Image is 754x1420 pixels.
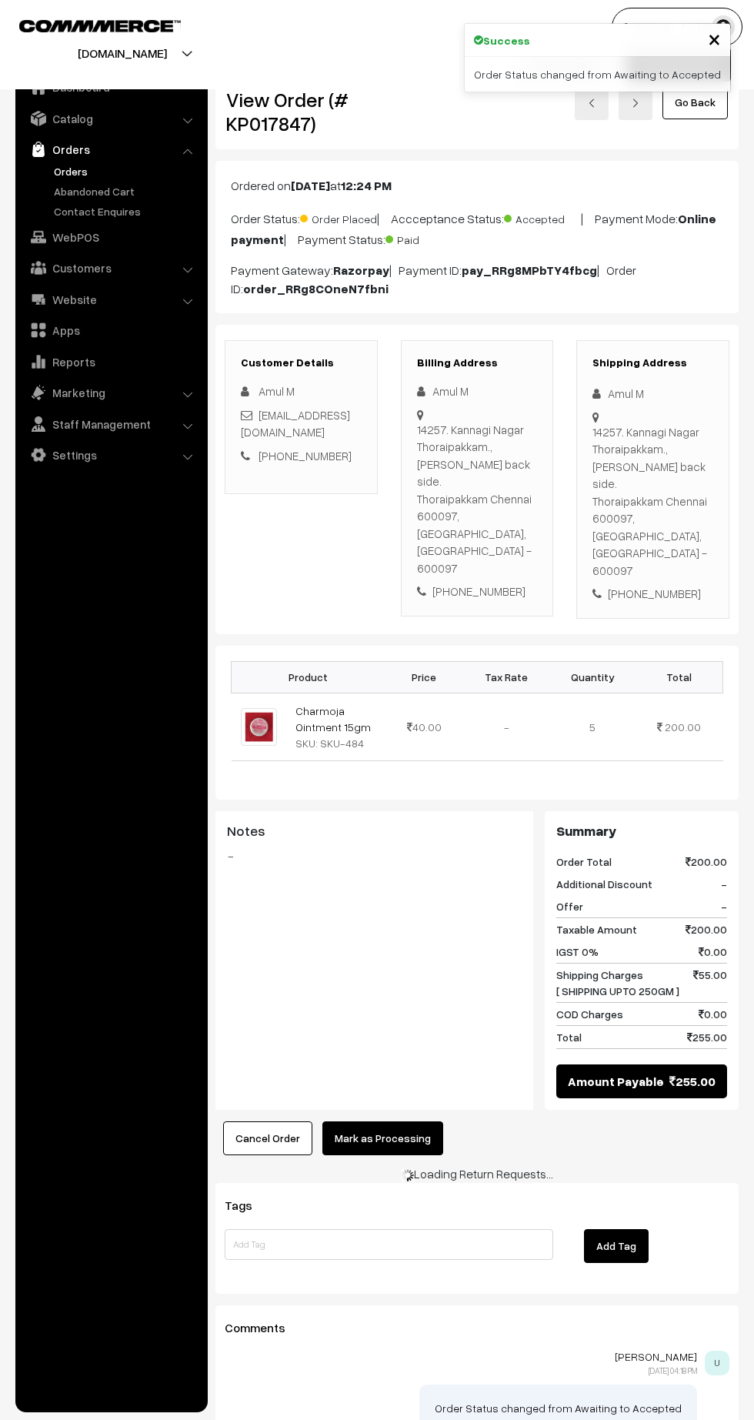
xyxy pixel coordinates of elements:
[19,135,202,163] a: Orders
[19,254,202,282] a: Customers
[612,8,742,46] button: [PERSON_NAME]
[649,1365,697,1375] span: [DATE] 04:18 PM
[556,854,612,870] span: Order Total
[592,385,713,403] div: Amul M
[686,921,727,937] span: 200.00
[19,20,181,32] img: COMMMERCE
[225,1198,271,1213] span: Tags
[295,735,376,751] div: SKU: SKU-484
[584,1229,649,1263] button: Add Tag
[686,854,727,870] span: 200.00
[232,661,385,693] th: Product
[322,1121,443,1155] button: Mark as Processing
[556,921,637,937] span: Taxable Amount
[568,1072,664,1091] span: Amount Payable
[19,316,202,344] a: Apps
[19,410,202,438] a: Staff Management
[708,24,721,52] span: ×
[556,967,679,999] span: Shipping Charges [ SHIPPING UPTO 250GM ]
[417,383,538,400] div: Amul M
[341,178,392,193] b: 12:24 PM
[662,85,728,119] a: Go Back
[225,1351,697,1363] p: [PERSON_NAME]
[19,15,154,34] a: COMMMERCE
[463,661,549,693] th: Tax Rate
[417,356,538,369] h3: Billing Address
[712,15,735,38] img: user
[549,661,636,693] th: Quantity
[708,27,721,50] button: Close
[226,88,378,135] h2: View Order (# KP017847)
[259,384,295,398] span: Amul M
[556,1006,623,1022] span: COD Charges
[241,408,350,439] a: [EMAIL_ADDRESS][DOMAIN_NAME]
[417,583,538,600] div: [PHONE_NUMBER]
[24,34,221,72] button: [DOMAIN_NAME]
[215,1164,739,1183] div: Loading Return Requests…
[589,720,596,733] span: 5
[592,356,713,369] h3: Shipping Address
[225,1229,553,1260] input: Add Tag
[417,421,538,577] div: 14257. Kannagi Nagar Thoraipakkam., [PERSON_NAME] back side. Thoraipakkam Chennai 600097, [GEOGRA...
[483,32,530,48] strong: Success
[385,228,462,248] span: Paid
[231,176,723,195] p: Ordered on at
[241,708,277,746] img: CHARMOJA.jpg
[721,898,727,914] span: -
[50,183,202,199] a: Abandoned Cart
[504,207,581,227] span: Accepted
[227,847,522,865] blockquote: -
[19,348,202,376] a: Reports
[19,286,202,313] a: Website
[50,203,202,219] a: Contact Enquires
[631,99,640,108] img: right-arrow.png
[300,207,377,227] span: Order Placed
[385,661,463,693] th: Price
[259,449,352,463] a: [PHONE_NUMBER]
[665,720,701,733] span: 200.00
[231,261,723,298] p: Payment Gateway: | Payment ID: | Order ID:
[241,356,362,369] h3: Customer Details
[50,163,202,179] a: Orders
[699,1006,727,1022] span: 0.00
[19,441,202,469] a: Settings
[705,1351,729,1375] span: U
[243,281,389,296] b: order_RRg8COneN7fbni
[556,876,652,892] span: Additional Discount
[592,585,713,603] div: [PHONE_NUMBER]
[592,423,713,580] div: 14257. Kannagi Nagar Thoraipakkam., [PERSON_NAME] back side. Thoraipakkam Chennai 600097, [GEOGRA...
[556,1029,582,1045] span: Total
[231,207,723,249] p: Order Status: | Accceptance Status: | Payment Mode: | Payment Status:
[465,57,730,92] div: Order Status changed from Awaiting to Accepted
[435,1400,682,1416] p: Order Status changed from Awaiting to Accepted
[556,823,727,840] h3: Summary
[556,944,599,960] span: IGST 0%
[463,693,549,760] td: -
[291,178,330,193] b: [DATE]
[556,898,583,914] span: Offer
[407,720,442,733] span: 40.00
[669,1072,716,1091] span: 255.00
[721,876,727,892] span: -
[225,1320,304,1335] span: Comments
[587,99,596,108] img: left-arrow.png
[687,1029,727,1045] span: 255.00
[19,105,202,132] a: Catalog
[636,661,722,693] th: Total
[19,223,202,251] a: WebPOS
[19,379,202,406] a: Marketing
[699,944,727,960] span: 0.00
[295,704,371,733] a: Charmoja Ointment 15gm
[227,823,522,840] h3: Notes
[333,262,389,278] b: Razorpay
[462,262,597,278] b: pay_RRg8MPbTY4fbcg
[693,967,727,999] span: 55.00
[223,1121,312,1155] button: Cancel Order
[402,1169,414,1181] img: ajax-load-sm.gif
